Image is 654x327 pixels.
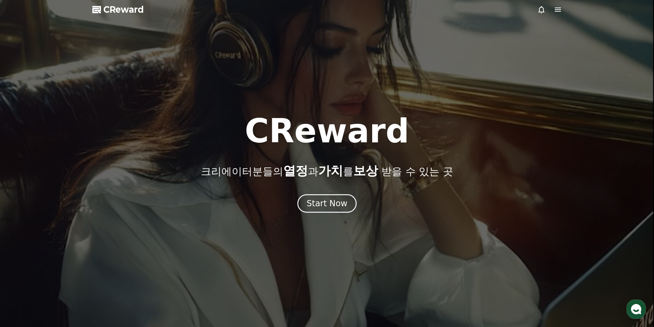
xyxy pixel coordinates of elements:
div: Start Now [307,198,347,209]
p: 크리에이터분들의 과 를 받을 수 있는 곳 [201,164,453,178]
span: 보상 [353,164,378,178]
span: 가치 [318,164,343,178]
a: Start Now [297,201,357,208]
button: Start Now [297,194,357,213]
span: CReward [103,4,144,15]
h1: CReward [245,115,409,148]
a: CReward [92,4,144,15]
span: 열정 [283,164,308,178]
